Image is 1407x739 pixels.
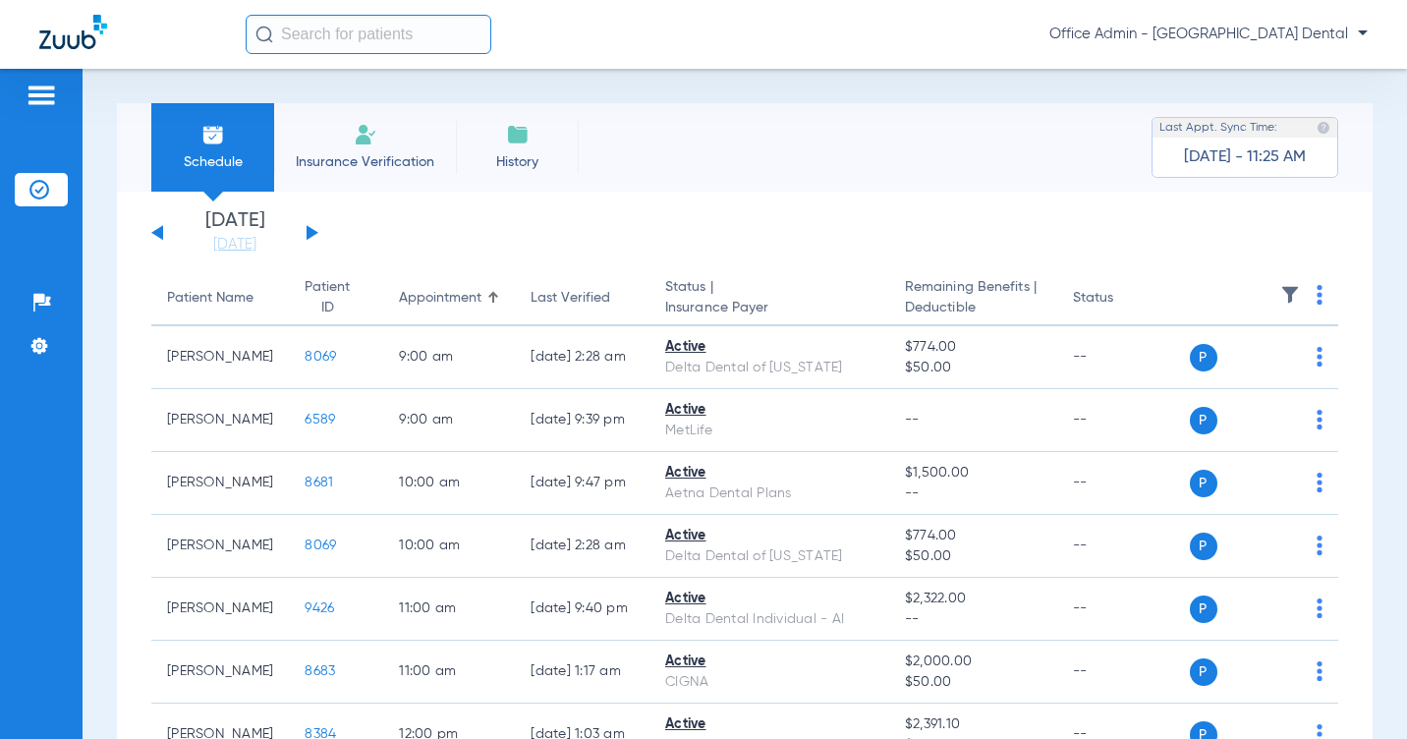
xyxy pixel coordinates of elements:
td: -- [1057,452,1190,515]
div: Delta Dental Individual - AI [665,609,873,630]
img: Zuub Logo [39,15,107,49]
span: 9426 [305,601,334,615]
span: P [1190,470,1217,497]
td: [PERSON_NAME] [151,641,289,704]
img: Manual Insurance Verification [354,123,377,146]
div: Aetna Dental Plans [665,483,873,504]
td: 10:00 AM [383,452,515,515]
img: group-dot-blue.svg [1317,473,1323,492]
td: 11:00 AM [383,641,515,704]
div: MetLife [665,421,873,441]
div: Active [665,400,873,421]
span: -- [905,609,1041,630]
span: $2,322.00 [905,589,1041,609]
span: History [471,152,564,172]
iframe: Chat Widget [1309,645,1407,739]
td: -- [1057,389,1190,452]
td: -- [1057,515,1190,578]
div: Active [665,337,873,358]
td: [PERSON_NAME] [151,578,289,641]
span: Last Appt. Sync Time: [1159,118,1277,138]
img: History [506,123,530,146]
div: Delta Dental of [US_STATE] [665,546,873,567]
span: $1,500.00 [905,463,1041,483]
td: -- [1057,578,1190,641]
li: [DATE] [176,211,294,255]
div: Patient ID [305,277,350,318]
span: [DATE] - 11:25 AM [1184,147,1306,167]
img: group-dot-blue.svg [1317,347,1323,367]
td: [DATE] 9:47 PM [515,452,649,515]
img: group-dot-blue.svg [1317,285,1323,305]
div: CIGNA [665,672,873,693]
div: Patient Name [167,288,253,309]
span: Insurance Verification [289,152,441,172]
div: Appointment [399,288,499,309]
span: $50.00 [905,672,1041,693]
td: [DATE] 9:39 PM [515,389,649,452]
div: Delta Dental of [US_STATE] [665,358,873,378]
span: 6589 [305,413,335,426]
span: Deductible [905,298,1041,318]
span: P [1190,407,1217,434]
div: Active [665,589,873,609]
td: [PERSON_NAME] [151,515,289,578]
span: Insurance Payer [665,298,873,318]
td: 9:00 AM [383,389,515,452]
span: $50.00 [905,546,1041,567]
th: Remaining Benefits | [889,271,1057,326]
td: 10:00 AM [383,515,515,578]
span: $2,391.10 [905,714,1041,735]
span: -- [905,483,1041,504]
img: group-dot-blue.svg [1317,410,1323,429]
input: Search for patients [246,15,491,54]
div: Active [665,463,873,483]
span: 8683 [305,664,335,678]
span: 8681 [305,476,333,489]
td: -- [1057,641,1190,704]
td: [PERSON_NAME] [151,326,289,389]
div: Last Verified [531,288,634,309]
td: [PERSON_NAME] [151,389,289,452]
img: hamburger-icon [26,84,57,107]
th: Status | [649,271,889,326]
td: [DATE] 9:40 PM [515,578,649,641]
span: -- [905,413,920,426]
span: $774.00 [905,337,1041,358]
td: [DATE] 2:28 AM [515,326,649,389]
div: Active [665,526,873,546]
span: P [1190,596,1217,623]
img: group-dot-blue.svg [1317,598,1323,618]
img: group-dot-blue.svg [1317,536,1323,555]
span: Schedule [166,152,259,172]
td: 11:00 AM [383,578,515,641]
span: $2,000.00 [905,652,1041,672]
img: last sync help info [1317,121,1330,135]
div: Patient Name [167,288,273,309]
div: Appointment [399,288,481,309]
a: [DATE] [176,235,294,255]
img: filter.svg [1280,285,1300,305]
div: Active [665,652,873,672]
span: P [1190,658,1217,686]
td: 9:00 AM [383,326,515,389]
div: Last Verified [531,288,610,309]
td: [DATE] 2:28 AM [515,515,649,578]
th: Status [1057,271,1190,326]
span: P [1190,344,1217,371]
span: P [1190,533,1217,560]
div: Patient ID [305,277,367,318]
img: Schedule [201,123,225,146]
span: $774.00 [905,526,1041,546]
span: 8069 [305,350,336,364]
div: Active [665,714,873,735]
td: [DATE] 1:17 AM [515,641,649,704]
span: Office Admin - [GEOGRAPHIC_DATA] Dental [1049,25,1368,44]
img: Search Icon [255,26,273,43]
span: 8069 [305,539,336,552]
td: [PERSON_NAME] [151,452,289,515]
span: $50.00 [905,358,1041,378]
td: -- [1057,326,1190,389]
